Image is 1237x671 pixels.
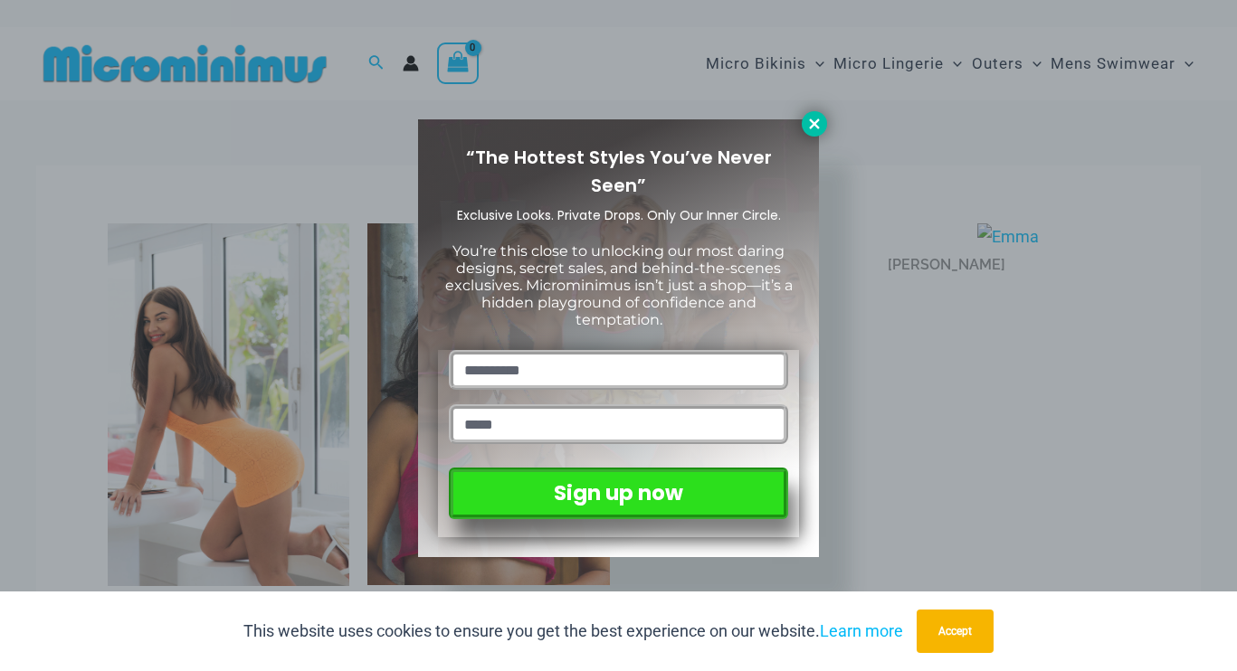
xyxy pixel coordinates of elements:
p: This website uses cookies to ensure you get the best experience on our website. [243,618,903,645]
a: Learn more [820,621,903,640]
span: “The Hottest Styles You’ve Never Seen” [466,145,772,198]
span: Exclusive Looks. Private Drops. Only Our Inner Circle. [457,206,781,224]
button: Close [802,111,827,137]
span: You’re this close to unlocking our most daring designs, secret sales, and behind-the-scenes exclu... [445,242,793,329]
button: Sign up now [449,468,788,519]
button: Accept [917,610,994,653]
